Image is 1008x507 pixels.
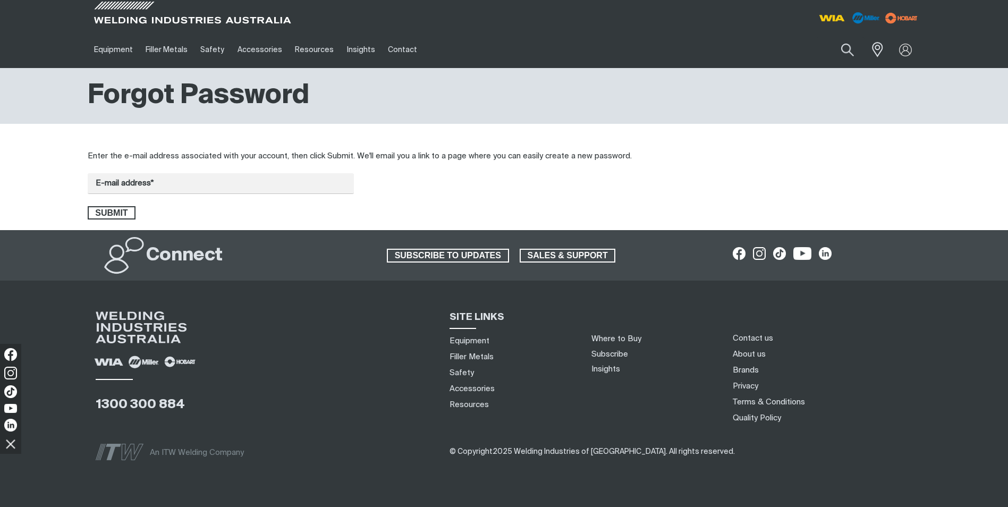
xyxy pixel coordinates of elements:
a: Terms & Conditions [733,396,805,408]
span: An ITW Welding Company [150,449,244,457]
a: Where to Buy [591,335,641,343]
img: miller [882,10,921,26]
a: Insights [340,31,381,68]
a: Equipment [88,31,139,68]
input: Product name or item number... [816,37,865,62]
a: SUBSCRIBE TO UPDATES [387,249,509,263]
span: SITE LINKS [450,312,504,322]
a: Equipment [450,335,489,347]
img: LinkedIn [4,419,17,432]
span: ​​​​​​​​​​​​​​​​​​ ​​​​​​ [450,447,735,455]
img: Facebook [4,348,17,361]
a: Safety [450,367,474,378]
span: Submit [89,206,135,220]
nav: Footer [729,330,933,426]
h1: Forgot Password [88,79,309,113]
a: Filler Metals [139,31,194,68]
a: Contact us [733,333,773,344]
a: SALES & SUPPORT [520,249,616,263]
a: Quality Policy [733,412,781,424]
a: Privacy [733,381,758,392]
a: Brands [733,365,759,376]
img: hide socials [2,435,20,453]
a: Insights [591,365,620,373]
a: Filler Metals [450,351,494,362]
a: Accessories [450,383,495,394]
a: Contact [382,31,423,68]
a: Accessories [231,31,289,68]
h2: Connect [146,244,223,267]
img: TikTok [4,385,17,398]
span: © Copyright 2025 Welding Industries of [GEOGRAPHIC_DATA] . All rights reserved. [450,448,735,455]
a: Subscribe [591,350,628,358]
button: Search products [829,37,866,62]
a: Resources [450,399,489,410]
a: About us [733,349,766,360]
div: Enter the e-mail address associated with your account, then click Submit. We'll email you a link ... [88,150,921,163]
span: SUBSCRIBE TO UPDATES [388,249,508,263]
img: Instagram [4,367,17,379]
nav: Sitemap [446,333,579,412]
a: Resources [289,31,340,68]
a: 1300 300 884 [96,398,185,411]
button: Submit forgot password request [88,206,136,220]
img: YouTube [4,404,17,413]
a: Safety [194,31,231,68]
nav: Main [88,31,713,68]
span: SALES & SUPPORT [521,249,615,263]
